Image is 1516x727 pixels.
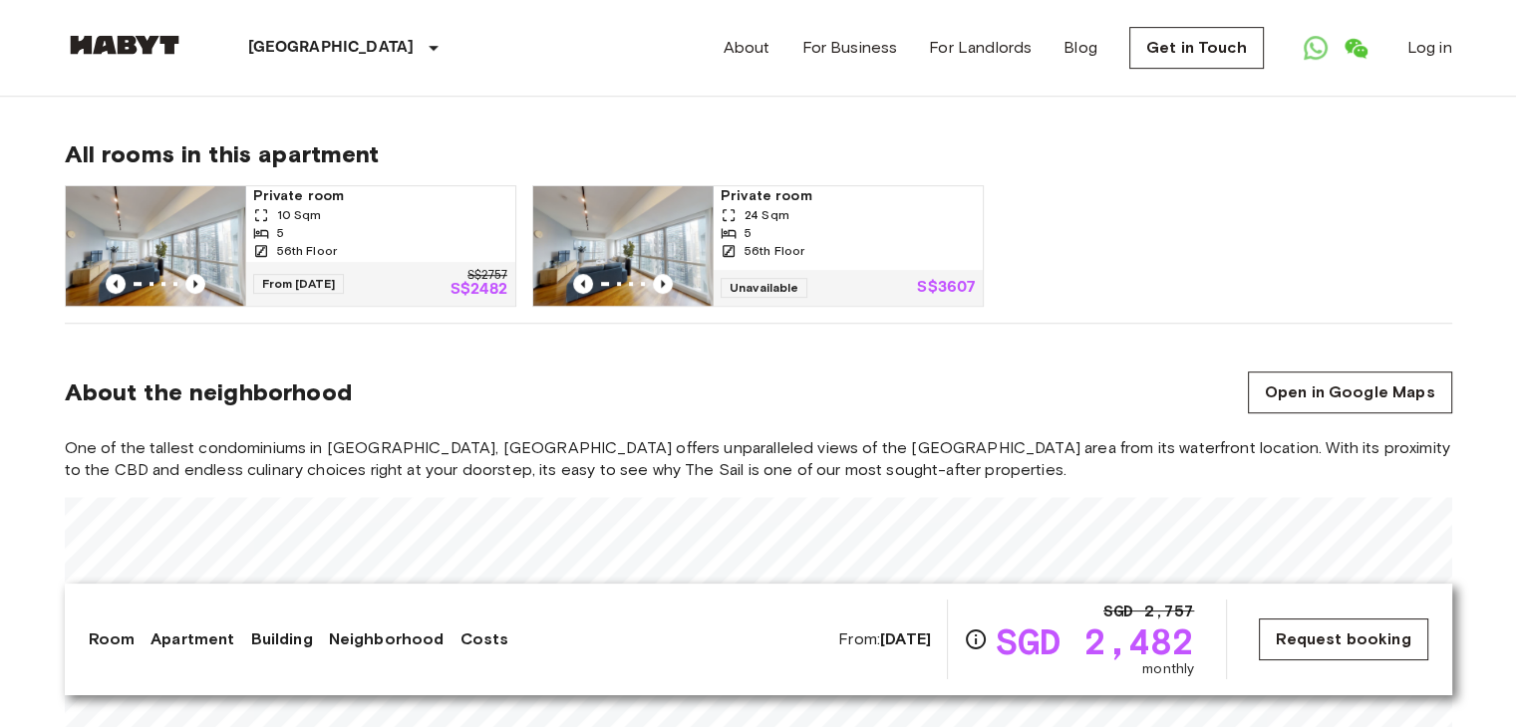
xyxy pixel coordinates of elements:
[65,185,516,307] a: Marketing picture of unit SG-01-072-003-04Previous imagePrevious imagePrivate room10 Sqm556th Flo...
[106,274,126,294] button: Previous image
[329,627,445,651] a: Neighborhood
[721,186,975,206] span: Private room
[248,36,415,60] p: [GEOGRAPHIC_DATA]
[721,278,808,298] span: Unavailable
[65,35,184,55] img: Habyt
[1259,618,1427,660] a: Request booking
[745,242,805,260] span: 56th Floor
[1142,659,1194,679] span: monthly
[1336,28,1375,68] a: Open WeChat
[1129,27,1264,69] a: Get in Touch
[277,242,338,260] span: 56th Floor
[185,274,205,294] button: Previous image
[277,224,284,242] span: 5
[745,206,789,224] span: 24 Sqm
[917,280,975,296] p: S$3607
[253,274,345,294] span: From [DATE]
[745,224,752,242] span: 5
[277,206,322,224] span: 10 Sqm
[1063,36,1097,60] a: Blog
[467,270,507,282] p: S$2757
[1407,36,1452,60] a: Log in
[533,186,713,306] img: Marketing picture of unit SG-01-072-003-01
[253,186,507,206] span: Private room
[1103,600,1194,623] span: SGD 2,757
[996,623,1194,659] span: SGD 2,482
[653,274,673,294] button: Previous image
[880,629,931,648] b: [DATE]
[66,186,245,306] img: Marketing picture of unit SG-01-072-003-04
[459,627,508,651] a: Costs
[573,274,593,294] button: Previous image
[65,437,1452,481] span: One of the tallest condominiums in [GEOGRAPHIC_DATA], [GEOGRAPHIC_DATA] offers unparalleled views...
[451,282,507,298] p: S$2482
[250,627,312,651] a: Building
[151,627,234,651] a: Apartment
[65,139,1452,169] span: All rooms in this apartment
[838,628,931,650] span: From:
[1296,28,1336,68] a: Open WhatsApp
[532,185,984,307] a: Marketing picture of unit SG-01-072-003-01Previous imagePrevious imagePrivate room24 Sqm556th Flo...
[801,36,897,60] a: For Business
[1248,371,1452,413] a: Open in Google Maps
[724,36,770,60] a: About
[65,377,352,407] span: About the neighborhood
[929,36,1032,60] a: For Landlords
[964,627,988,651] svg: Check cost overview for full price breakdown. Please note that discounts apply to new joiners onl...
[89,627,136,651] a: Room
